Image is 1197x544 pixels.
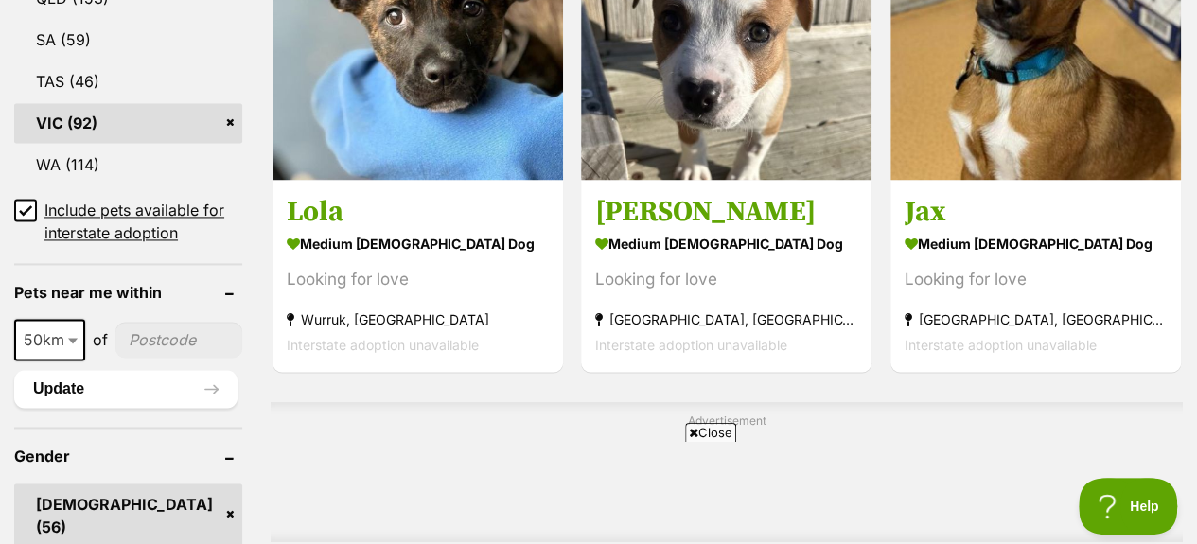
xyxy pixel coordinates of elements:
a: Include pets available for interstate adoption [14,199,242,244]
button: Update [14,370,238,408]
h3: [PERSON_NAME] [595,194,857,230]
iframe: Advertisement [255,449,943,535]
h3: Jax [905,194,1167,230]
h3: Lola [287,194,549,230]
span: Interstate adoption unavailable [595,337,787,353]
header: Gender [14,447,242,465]
iframe: Help Scout Beacon - Open [1079,478,1178,535]
strong: medium [DEMOGRAPHIC_DATA] Dog [905,230,1167,257]
span: of [93,328,108,351]
iframe: Advertisement [382,437,1071,522]
div: Looking for love [287,267,549,292]
span: Interstate adoption unavailable [905,337,1097,353]
span: 50km [16,326,83,353]
strong: [GEOGRAPHIC_DATA], [GEOGRAPHIC_DATA] [595,307,857,332]
span: Close [685,423,736,442]
a: VIC (92) [14,103,242,143]
span: 50km [14,319,85,360]
a: Lola medium [DEMOGRAPHIC_DATA] Dog Looking for love Wurruk, [GEOGRAPHIC_DATA] Interstate adoption... [273,180,563,372]
div: Looking for love [595,267,857,292]
span: Interstate adoption unavailable [287,337,479,353]
a: Jax medium [DEMOGRAPHIC_DATA] Dog Looking for love [GEOGRAPHIC_DATA], [GEOGRAPHIC_DATA] Interstat... [890,180,1181,372]
strong: Wurruk, [GEOGRAPHIC_DATA] [287,307,549,332]
input: postcode [115,322,242,358]
a: SA (59) [14,20,242,60]
a: WA (114) [14,145,242,184]
strong: [GEOGRAPHIC_DATA], [GEOGRAPHIC_DATA] [905,307,1167,332]
div: Advertisement [271,402,1183,541]
a: [PERSON_NAME] medium [DEMOGRAPHIC_DATA] Dog Looking for love [GEOGRAPHIC_DATA], [GEOGRAPHIC_DATA]... [581,180,871,372]
div: Looking for love [905,267,1167,292]
strong: medium [DEMOGRAPHIC_DATA] Dog [595,230,857,257]
strong: medium [DEMOGRAPHIC_DATA] Dog [287,230,549,257]
span: Include pets available for interstate adoption [44,199,242,244]
header: Pets near me within [14,284,242,301]
a: TAS (46) [14,61,242,101]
